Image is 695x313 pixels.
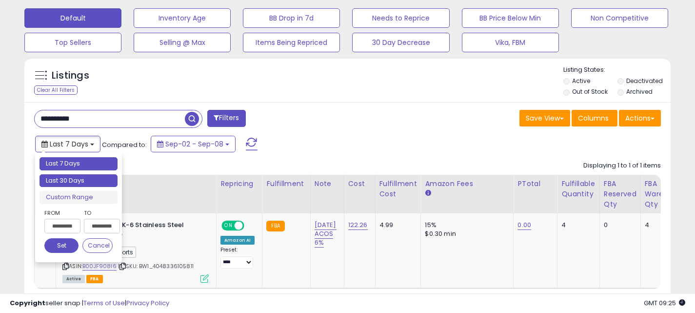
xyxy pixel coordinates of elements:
button: Selling @ Max [134,33,231,52]
button: Needs to Reprice [352,8,449,28]
div: FBA Reserved Qty [604,179,636,209]
button: Non Competitive [571,8,668,28]
span: Last 7 Days [50,139,88,149]
span: Sep-02 - Sep-08 [165,139,223,149]
small: Amazon Fees. [425,189,431,198]
div: Cost [348,179,371,189]
div: Fulfillable Quantity [561,179,595,199]
th: CSV column name: cust_attr_1_PTotal [514,175,557,213]
div: 4.99 [379,221,414,230]
div: Note [315,179,340,189]
span: | SKU: BW1_4048336105811 [118,262,194,270]
div: Fulfillment [266,179,306,189]
button: Cancel [82,238,113,253]
button: Default [24,8,121,28]
span: Compared to: [102,140,147,149]
div: Displaying 1 to 1 of 1 items [583,161,661,170]
div: 4 [645,221,682,230]
div: Preset: [220,247,255,269]
div: ASIN: [62,221,209,282]
button: Top Sellers [24,33,121,52]
div: $0.30 min [425,230,506,238]
a: 0.00 [517,220,531,230]
div: 0 [604,221,633,230]
div: 15% [425,221,506,230]
a: B00JF908I6 [82,262,117,271]
label: Active [572,77,590,85]
span: Columns [578,113,609,123]
div: Amazon Fees [425,179,509,189]
strong: Copyright [10,298,45,308]
a: Privacy Policy [126,298,169,308]
div: 4 [561,221,592,230]
div: Amazon AI [220,236,255,245]
span: ON [222,222,235,230]
button: Last 7 Days [35,136,100,152]
a: Terms of Use [83,298,125,308]
button: Actions [619,110,661,126]
label: To [84,208,113,218]
b: SCUBAPRO K-6 Stainless Steel Diving Knife [84,221,203,241]
label: Deactivated [626,77,663,85]
span: OFF [243,222,258,230]
li: Last 30 Days [40,174,118,188]
button: Items Being Repriced [243,33,340,52]
button: Inventory Age [134,8,231,28]
div: seller snap | | [10,299,169,308]
div: Repricing [220,179,258,189]
label: From [44,208,79,218]
div: FBA Warehouse Qty [645,179,685,209]
h5: Listings [52,69,89,83]
a: 122.26 [348,220,368,230]
div: Clear All Filters [34,85,78,95]
span: 2025-09-16 09:25 GMT [644,298,685,308]
a: [DATE] ACOS 6% [315,220,337,248]
small: FBA [266,221,284,231]
p: Listing States: [563,65,671,75]
button: Set [44,238,79,253]
li: Last 7 Days [40,157,118,170]
button: 30 Day Decrease [352,33,449,52]
div: Fulfillment Cost [379,179,417,199]
span: FBA [86,275,103,283]
button: BB Price Below Min [462,8,559,28]
label: Out of Stock [572,87,608,96]
span: All listings currently available for purchase on Amazon [62,275,85,283]
button: Filters [207,110,245,127]
label: Archived [626,87,653,96]
li: Custom Range [40,191,118,204]
div: PTotal [517,179,553,189]
div: Title [60,179,212,189]
button: Sep-02 - Sep-08 [151,136,236,152]
button: BB Drop in 7d [243,8,340,28]
button: Save View [519,110,570,126]
button: Vika, FBM [462,33,559,52]
button: Columns [572,110,617,126]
